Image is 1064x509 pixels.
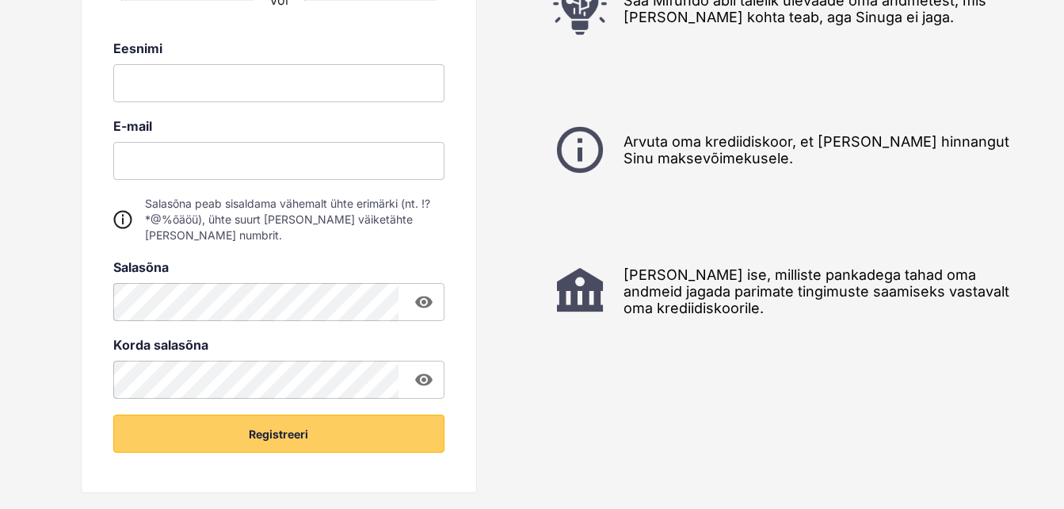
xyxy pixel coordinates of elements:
label: Korda salasõna [113,337,444,353]
label: Salasõna [113,259,444,275]
div: [PERSON_NAME] ise, milliste pankadega tahad oma andmeid jagada parimate tingimuste saamiseks vast... [532,263,1039,319]
label: E-mail [113,118,444,134]
span: Registreeri [249,427,308,442]
span: Salasõna peab sisaldama vähemalt ühte erimärki (nt. !?*@%õäöü), ühte suurt [PERSON_NAME] väiketäh... [145,196,444,243]
button: Registreeri [113,415,444,453]
img: info.png [552,122,608,178]
div: Arvuta oma krediidiskoor, et [PERSON_NAME] hinnangut Sinu maksevõimekusele. [532,122,1039,178]
img: bank.png [552,263,608,319]
label: Eesnimi [113,40,444,56]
